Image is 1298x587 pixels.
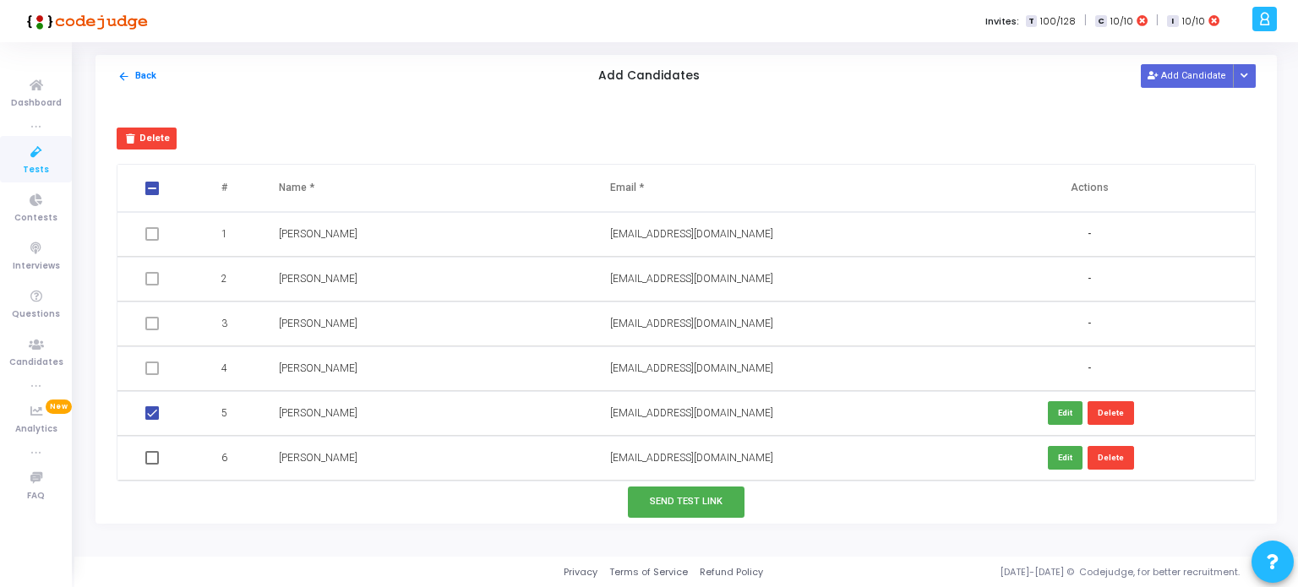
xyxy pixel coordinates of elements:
img: logo [21,4,148,38]
span: New [46,399,72,414]
span: 3 [221,316,227,331]
span: [PERSON_NAME] [279,407,357,419]
span: 5 [221,405,227,421]
a: Terms of Service [609,565,688,579]
span: T [1026,15,1037,28]
th: # [190,165,263,212]
span: Tests [23,163,49,177]
th: Name * [262,165,593,212]
mat-icon: arrow_back [117,70,130,83]
span: Questions [12,307,60,322]
span: [EMAIL_ADDRESS][DOMAIN_NAME] [610,407,773,419]
span: [EMAIL_ADDRESS][DOMAIN_NAME] [610,362,773,374]
button: Edit [1048,401,1083,424]
span: | [1084,12,1087,30]
button: Add Candidate [1141,64,1234,87]
button: Delete [117,128,177,149]
span: - [1088,272,1091,286]
span: Dashboard [11,96,62,111]
span: 2 [221,271,227,286]
span: Contests [14,211,57,226]
button: Delete [1088,446,1134,469]
th: Actions [924,165,1255,212]
a: Privacy [564,565,597,579]
span: | [1156,12,1159,30]
h5: Add Candidates [598,69,700,84]
span: [PERSON_NAME] [279,318,357,329]
span: [PERSON_NAME] [279,362,357,374]
label: Invites: [985,14,1019,29]
span: [EMAIL_ADDRESS][DOMAIN_NAME] [610,228,773,240]
span: I [1167,15,1178,28]
button: Delete [1088,401,1134,424]
span: [PERSON_NAME] [279,273,357,285]
span: [EMAIL_ADDRESS][DOMAIN_NAME] [610,273,773,285]
span: Analytics [15,422,57,437]
span: [EMAIL_ADDRESS][DOMAIN_NAME] [610,452,773,464]
div: [DATE]-[DATE] © Codejudge, for better recruitment. [763,565,1277,579]
th: Email * [593,165,924,212]
span: FAQ [27,489,45,503]
span: 6 [221,450,227,465]
span: 10/10 [1182,14,1205,29]
span: [PERSON_NAME] [279,228,357,240]
button: Send Test Link [628,486,744,518]
span: - [1088,317,1091,331]
span: 1 [221,226,227,242]
span: C [1095,15,1106,28]
span: [PERSON_NAME] [279,452,357,464]
span: [EMAIL_ADDRESS][DOMAIN_NAME] [610,318,773,329]
span: - [1088,361,1091,376]
span: 10/10 [1110,14,1133,29]
span: 4 [221,361,227,376]
span: 100/128 [1040,14,1076,29]
div: Button group with nested dropdown [1233,64,1257,87]
a: Refund Policy [700,565,763,579]
span: - [1088,227,1091,242]
button: Back [117,68,157,84]
button: Edit [1048,446,1083,469]
span: Candidates [9,356,63,370]
span: Interviews [13,259,60,274]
